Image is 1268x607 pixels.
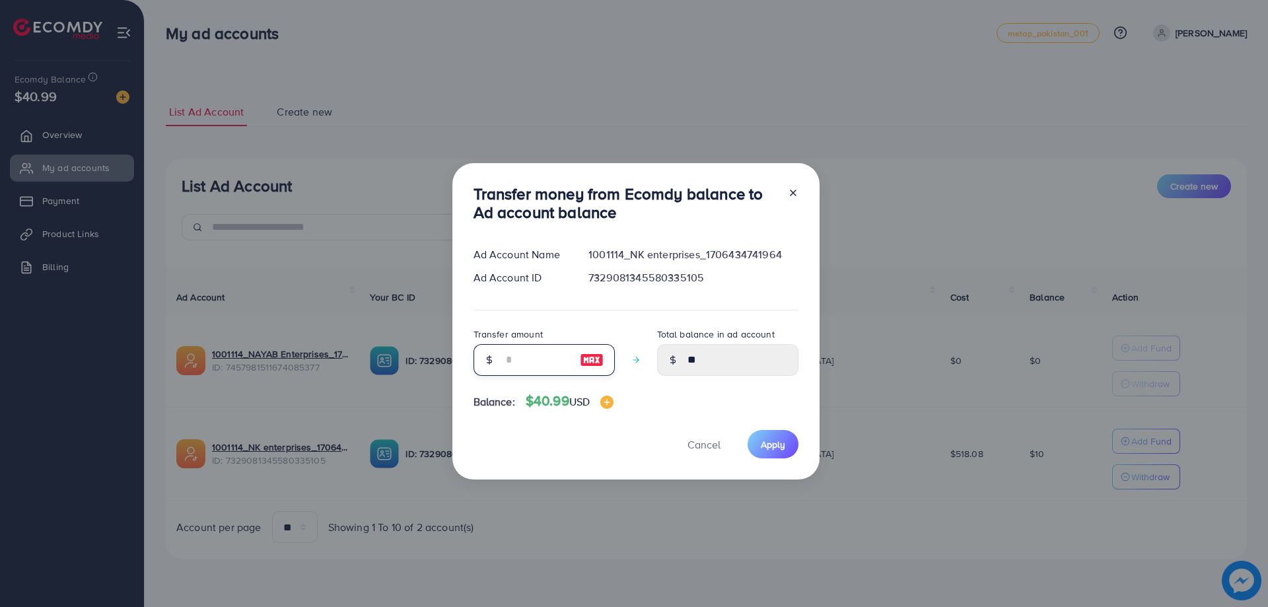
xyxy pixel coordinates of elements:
[761,438,785,451] span: Apply
[580,352,604,368] img: image
[657,328,775,341] label: Total balance in ad account
[569,394,590,409] span: USD
[463,247,579,262] div: Ad Account Name
[671,430,737,458] button: Cancel
[600,396,614,409] img: image
[578,247,808,262] div: 1001114_NK enterprises_1706434741964
[748,430,798,458] button: Apply
[687,437,721,452] span: Cancel
[474,184,777,223] h3: Transfer money from Ecomdy balance to Ad account balance
[526,393,614,410] h4: $40.99
[463,270,579,285] div: Ad Account ID
[474,328,543,341] label: Transfer amount
[474,394,515,410] span: Balance:
[578,270,808,285] div: 7329081345580335105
